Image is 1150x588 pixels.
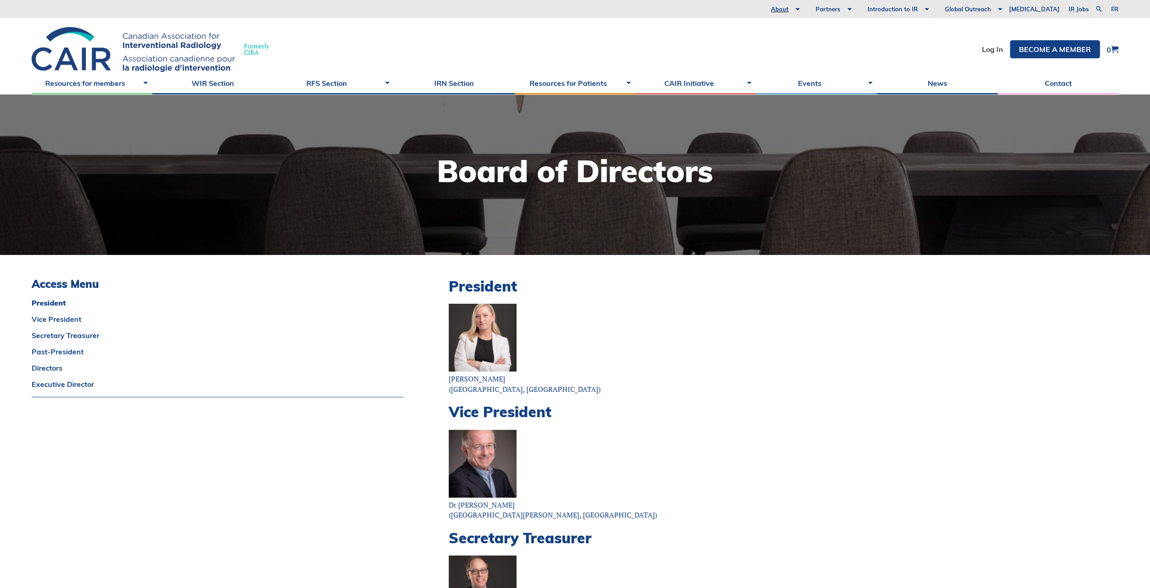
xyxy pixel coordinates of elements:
a: Become a member [1010,40,1100,58]
a: Past-President [32,348,404,355]
span: Formerly CIRA [244,43,269,56]
a: RFS Section [273,72,394,94]
a: Events [756,72,877,94]
a: CAIR Initiative [635,72,756,94]
a: Vice President [32,315,404,323]
a: Resources for Patients [515,72,635,94]
h3: Access Menu [32,278,404,291]
a: Secretary Treasurer [32,332,404,339]
a: Resources for members [32,72,152,94]
a: Log In [982,46,1003,53]
p: [PERSON_NAME] ([GEOGRAPHIC_DATA], [GEOGRAPHIC_DATA]) [449,304,1051,394]
a: FormerlyCIRA [32,27,278,72]
a: Directors [32,364,404,372]
a: WIR Section [152,72,273,94]
a: IRN Section [394,72,515,94]
img: CIRA [32,27,235,72]
p: Dr [PERSON_NAME] ([GEOGRAPHIC_DATA][PERSON_NAME], [GEOGRAPHIC_DATA]) [449,430,1051,520]
a: News [877,72,998,94]
a: Executive Director [32,381,404,388]
a: President [32,299,404,306]
h2: President [449,278,1051,295]
h2: Vice President [449,403,1051,420]
h1: Board of Directors [437,156,713,186]
h2: Secretary Treasurer [449,529,1051,546]
a: fr [1111,6,1118,12]
a: 0 [1107,46,1118,53]
a: Contact [998,72,1118,94]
